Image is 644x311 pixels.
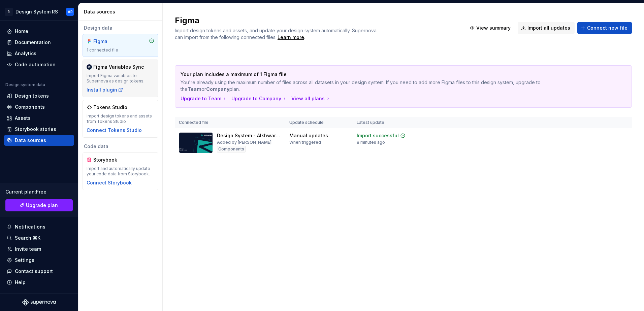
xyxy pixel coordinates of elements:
p: You're already using the maximum number of files across all datasets in your design system. If yo... [181,79,579,93]
span: Connect new file [587,25,627,31]
a: Upgrade plan [5,199,73,211]
button: Connect Tokens Studio [87,127,142,134]
div: Storybook stories [15,126,56,133]
div: Design data [83,25,158,31]
a: Assets [4,113,74,124]
button: RDesign System RSAR [1,4,77,19]
div: Figma Variables Sync [93,64,144,70]
button: View all plans [291,95,331,102]
div: Data sources [84,8,160,15]
div: Code data [83,143,158,150]
div: 1 connected file [87,47,154,53]
div: AR [68,9,73,14]
button: Upgrade to Team [181,95,227,102]
a: Figma1 connected file [83,34,158,57]
a: Learn more [278,34,304,41]
div: Data sources [15,137,46,144]
button: View summary [466,22,515,34]
div: Components [217,146,246,152]
p: Your plan includes a maximum of 1 Figma file [181,71,579,78]
button: Upgrade to Company [231,95,287,102]
span: Import all updates [527,25,570,31]
b: Team [188,86,201,92]
b: Company [206,86,229,92]
div: Current plan : Free [5,188,73,195]
button: Help [4,277,74,288]
div: Import design tokens and assets from Tokens Studio [87,113,154,124]
div: Design system data [5,82,45,88]
a: Invite team [4,244,74,254]
div: When triggered [289,140,321,145]
a: Design tokens [4,91,74,101]
a: Code automation [4,59,74,70]
a: Figma Variables SyncImport Figma variables to Supernova as design tokens.Install plugin [83,60,158,97]
div: Design System RS [15,8,58,15]
a: Tokens StudioImport design tokens and assets from Tokens StudioConnect Tokens Studio [83,100,158,138]
th: Update schedule [285,117,353,128]
div: Figma [93,38,126,45]
button: Install plugin [87,87,123,93]
span: Upgrade plan [26,202,58,209]
button: Import all updates [518,22,575,34]
span: . [277,35,305,40]
button: Search ⌘K [4,233,74,243]
a: Home [4,26,74,37]
svg: Supernova Logo [22,299,56,306]
button: Contact support [4,266,74,277]
span: Import design tokens and assets, and update your design system automatically. Supernova can impor... [175,28,378,40]
a: StorybookImport and automatically update your code data from Storybook.Connect Storybook [83,152,158,190]
div: Tokens Studio [93,104,127,111]
div: Assets [15,115,31,122]
th: Connected file [175,117,285,128]
a: Settings [4,255,74,266]
div: Storybook [93,157,126,163]
div: Import successful [357,132,399,139]
div: Invite team [15,246,41,252]
div: Import and automatically update your code data from Storybook. [87,166,154,177]
a: Analytics [4,48,74,59]
th: Latest update [353,117,423,128]
div: Search ⌘K [15,235,40,241]
button: Connect new file [577,22,632,34]
div: Documentation [15,39,51,46]
div: R [5,8,13,16]
div: Added by [PERSON_NAME] [217,140,271,145]
div: Home [15,28,28,35]
span: View summary [476,25,511,31]
button: Connect Storybook [87,179,132,186]
div: Manual updates [289,132,328,139]
div: Analytics [15,50,36,57]
a: Documentation [4,37,74,48]
div: Help [15,279,26,286]
div: Notifications [15,223,45,230]
a: Storybook stories [4,124,74,135]
div: Design System - Alkhwarizmi [217,132,281,139]
div: Code automation [15,61,56,68]
div: Contact support [15,268,53,275]
div: Design tokens [15,93,49,99]
h2: Figma [175,15,458,26]
div: 8 minutes ago [357,140,385,145]
div: Import Figma variables to Supernova as design tokens. [87,73,154,84]
div: Settings [15,257,34,264]
button: Notifications [4,221,74,232]
a: Components [4,102,74,112]
a: Data sources [4,135,74,146]
div: Components [15,104,45,110]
